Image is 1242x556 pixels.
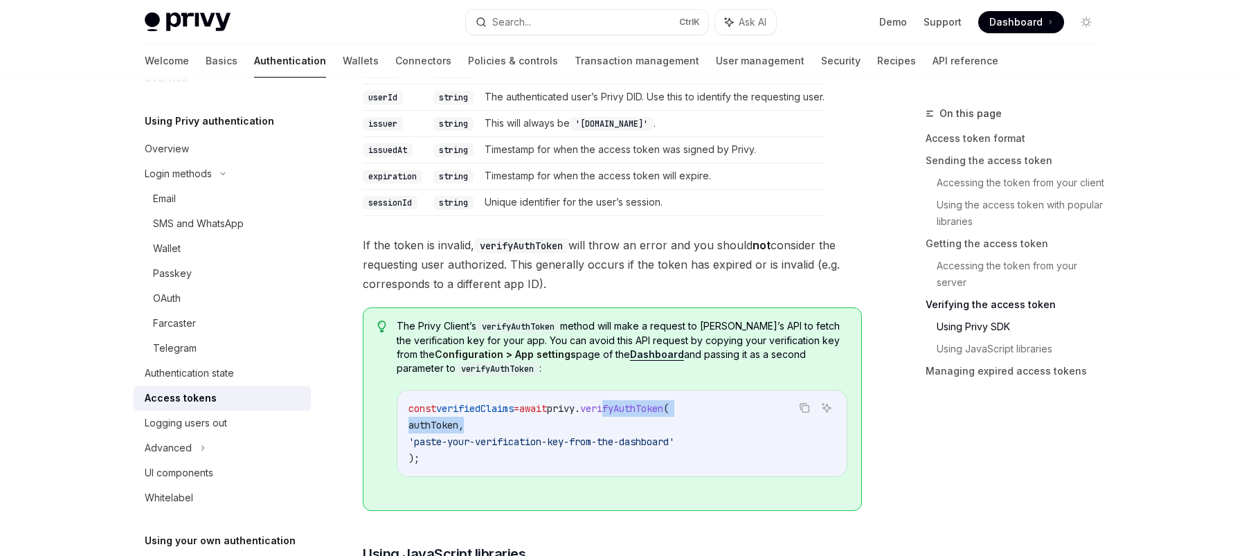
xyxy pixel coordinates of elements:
[753,238,771,252] strong: not
[134,211,311,236] a: SMS and WhatsApp
[937,172,1108,194] a: Accessing the token from your client
[397,319,847,376] span: The Privy Client’s method will make a request to [PERSON_NAME]’s API to fetch the verification ke...
[630,348,684,360] strong: Dashboard
[395,44,451,78] a: Connectors
[479,189,825,215] td: Unique identifier for the user’s session.
[134,485,311,510] a: Whitelabel
[254,44,326,78] a: Authentication
[145,141,189,157] div: Overview
[145,44,189,78] a: Welcome
[937,338,1108,360] a: Using JavaScript libraries
[134,361,311,386] a: Authentication state
[145,440,192,456] div: Advanced
[818,399,836,417] button: Ask AI
[476,320,560,334] code: verifyAuthToken
[134,136,311,161] a: Overview
[408,452,420,465] span: );
[134,236,311,261] a: Wallet
[933,44,998,78] a: API reference
[433,117,474,131] code: string
[206,44,237,78] a: Basics
[479,110,825,136] td: This will always be .
[514,402,519,415] span: =
[715,10,776,35] button: Ask AI
[435,348,576,360] strong: Configuration > App settings
[879,15,907,29] a: Demo
[580,402,663,415] span: verifyAuthToken
[924,15,962,29] a: Support
[436,402,514,415] span: verifiedClaims
[363,235,862,294] span: If the token is invalid, will throw an error and you should consider the requesting user authoriz...
[466,10,708,35] button: Search...CtrlK
[145,490,193,506] div: Whitelabel
[978,11,1064,33] a: Dashboard
[363,170,422,183] code: expiration
[663,402,669,415] span: (
[479,163,825,189] td: Timestamp for when the access token will expire.
[153,340,197,357] div: Telegram
[926,150,1108,172] a: Sending the access token
[937,316,1108,338] a: Using Privy SDK
[408,402,436,415] span: const
[153,265,192,282] div: Passkey
[145,390,217,406] div: Access tokens
[134,411,311,436] a: Logging users out
[433,91,474,105] code: string
[363,196,417,210] code: sessionId
[153,240,181,257] div: Wallet
[134,261,311,286] a: Passkey
[570,117,654,131] code: '[DOMAIN_NAME]'
[492,14,531,30] div: Search...
[134,311,311,336] a: Farcaster
[134,460,311,485] a: UI components
[479,136,825,163] td: Timestamp for when the access token was signed by Privy.
[433,170,474,183] code: string
[343,44,379,78] a: Wallets
[939,105,1002,122] span: On this page
[134,336,311,361] a: Telegram
[433,143,474,157] code: string
[145,165,212,182] div: Login methods
[153,315,196,332] div: Farcaster
[433,196,474,210] code: string
[474,238,568,253] code: verifyAuthToken
[575,402,580,415] span: .
[926,233,1108,255] a: Getting the access token
[153,215,244,232] div: SMS and WhatsApp
[134,286,311,311] a: OAuth
[134,186,311,211] a: Email
[877,44,916,78] a: Recipes
[145,12,231,32] img: light logo
[377,321,387,333] svg: Tip
[145,365,234,382] div: Authentication state
[468,44,558,78] a: Policies & controls
[926,127,1108,150] a: Access token format
[134,386,311,411] a: Access tokens
[408,419,458,431] span: authToken
[679,17,700,28] span: Ctrl K
[575,44,699,78] a: Transaction management
[363,91,403,105] code: userId
[1075,11,1097,33] button: Toggle dark mode
[458,419,464,431] span: ,
[739,15,766,29] span: Ask AI
[145,113,274,129] h5: Using Privy authentication
[821,44,861,78] a: Security
[145,465,213,481] div: UI components
[937,255,1108,294] a: Accessing the token from your server
[363,117,403,131] code: issuer
[456,362,539,376] code: verifyAuthToken
[630,348,684,361] a: Dashboard
[989,15,1043,29] span: Dashboard
[795,399,813,417] button: Copy the contents from the code block
[937,194,1108,233] a: Using the access token with popular libraries
[926,294,1108,316] a: Verifying the access token
[153,190,176,207] div: Email
[408,436,674,448] span: 'paste-your-verification-key-from-the-dashboard'
[363,143,413,157] code: issuedAt
[153,290,181,307] div: OAuth
[716,44,804,78] a: User management
[519,402,547,415] span: await
[145,532,296,549] h5: Using your own authentication
[479,84,825,110] td: The authenticated user’s Privy DID. Use this to identify the requesting user.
